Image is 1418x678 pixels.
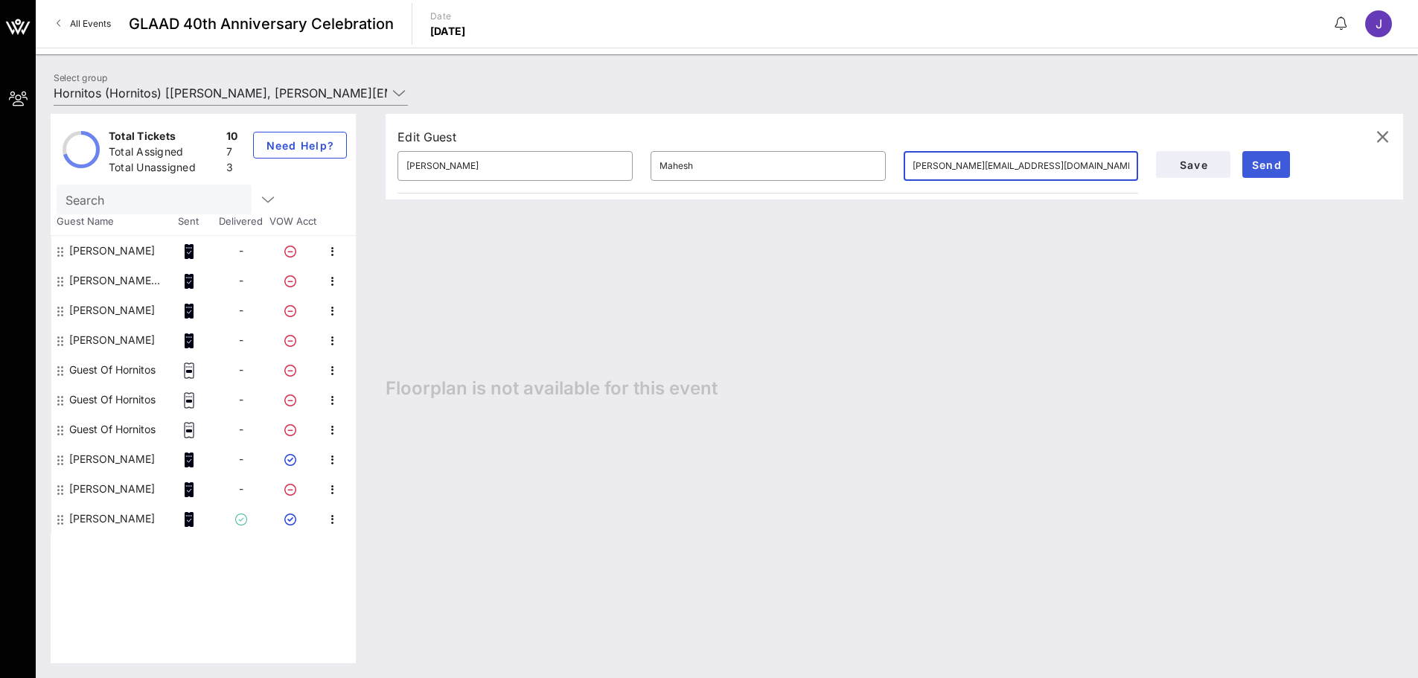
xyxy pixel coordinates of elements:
[69,266,163,295] div: Amanna Virk
[406,154,624,178] input: First Name*
[69,325,155,355] div: Matthew Reyes
[226,129,238,147] div: 10
[397,127,456,147] div: Edit Guest
[239,333,243,346] span: -
[69,444,155,474] div: JAY VALLE
[239,363,243,376] span: -
[430,24,466,39] p: [DATE]
[69,474,155,504] div: Spencer Battiest
[660,154,877,178] input: Last Name*
[1248,159,1284,171] span: Send
[239,482,243,495] span: -
[214,214,266,229] span: Delivered
[1242,151,1290,178] button: Send
[109,160,220,179] div: Total Unassigned
[69,295,155,325] div: Juan Tramontin
[1376,16,1382,31] span: J
[48,12,120,36] a: All Events
[239,393,243,406] span: -
[109,144,220,163] div: Total Assigned
[162,214,214,229] span: Sent
[266,139,335,152] span: Need Help?
[69,355,156,385] div: Guest Of Hornitos
[129,13,394,35] span: GLAAD 40th Anniversary Celebration
[239,304,243,316] span: -
[69,236,155,266] div: Aaron Pietrowski
[69,415,156,444] div: Guest Of Hornitos
[239,452,243,465] span: -
[430,9,466,24] p: Date
[54,72,107,83] label: Select group
[69,385,156,415] div: Guest Of Hornitos
[239,423,243,435] span: -
[239,244,243,257] span: -
[386,377,718,400] span: Floorplan is not available for this event
[226,144,238,163] div: 7
[1156,151,1230,178] button: Save
[51,214,162,229] span: Guest Name
[1365,10,1392,37] div: J
[913,154,1130,178] input: Email
[253,132,348,159] button: Need Help?
[226,160,238,179] div: 3
[109,129,220,147] div: Total Tickets
[1168,159,1219,171] span: Save
[69,504,155,534] div: Jimmy Franklin
[266,214,319,229] span: VOW Acct
[239,274,243,287] span: -
[70,18,111,29] span: All Events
